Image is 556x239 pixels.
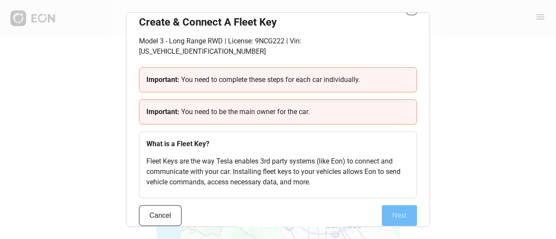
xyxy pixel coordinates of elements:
[14,23,21,29] img: website_grey.svg
[382,205,417,226] button: Next
[139,36,417,57] p: Model 3 - Long Range RWD | License: 9NCG222 | Vin: [US_VEHICLE_IDENTIFICATION_NUMBER]
[146,75,181,84] span: Important:
[96,51,146,57] div: Keywords by Traffic
[23,23,96,29] div: Domain: [DOMAIN_NAME]
[181,75,360,84] span: You need to complete these steps for each car individually.
[23,50,30,57] img: tab_domain_overview_orange.svg
[146,108,181,116] span: Important:
[181,108,310,116] span: You need to be the main owner for the car.
[139,15,277,29] h2: Create & Connect A Fleet Key
[139,205,182,226] button: Cancel
[86,50,93,57] img: tab_keywords_by_traffic_grey.svg
[14,14,21,21] img: logo_orange.svg
[146,139,410,149] h3: What is a Fleet Key?
[33,51,78,57] div: Domain Overview
[24,14,43,21] div: v 4.0.25
[146,156,410,187] p: Fleet Keys are the way Tesla enables 3rd party systems (like Eon) to connect and communicate with...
